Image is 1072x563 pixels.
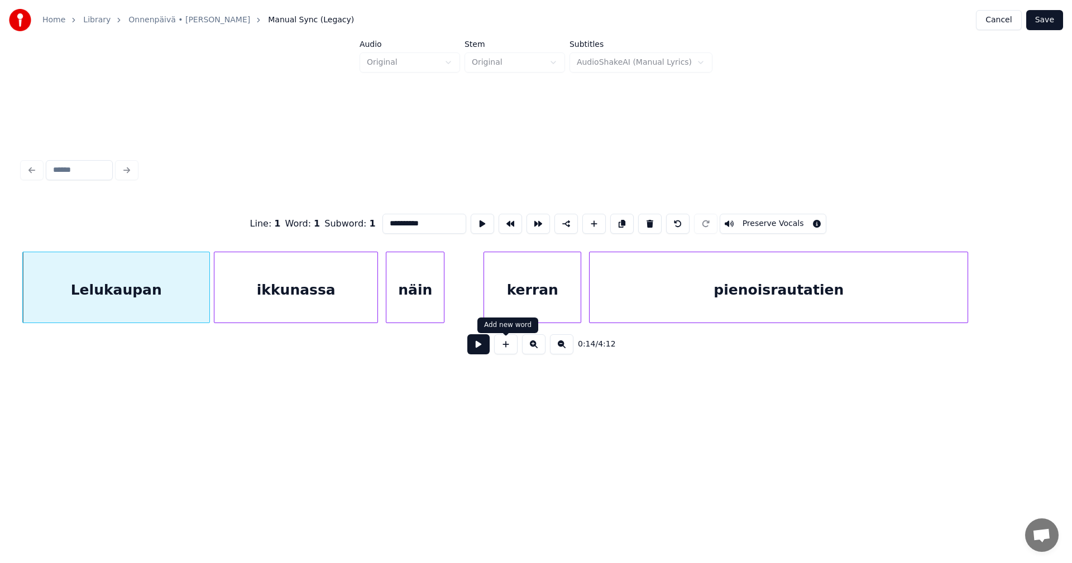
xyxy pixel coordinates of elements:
[569,40,712,48] label: Subtitles
[314,218,320,229] span: 1
[578,339,595,350] span: 0:14
[285,217,320,230] div: Word :
[1025,518,1059,552] div: Avoin keskustelu
[324,217,375,230] div: Subword :
[274,218,280,229] span: 1
[720,214,827,234] button: Toggle
[465,40,565,48] label: Stem
[578,339,605,350] div: /
[598,339,615,350] span: 4:12
[370,218,376,229] span: 1
[360,40,460,48] label: Audio
[976,10,1021,30] button: Cancel
[250,217,281,230] div: Line :
[83,15,111,26] a: Library
[42,15,65,26] a: Home
[9,9,31,31] img: youka
[1026,10,1063,30] button: Save
[128,15,250,26] a: Onnenpäivä • [PERSON_NAME]
[268,15,354,26] span: Manual Sync (Legacy)
[484,321,532,330] div: Add new word
[42,15,354,26] nav: breadcrumb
